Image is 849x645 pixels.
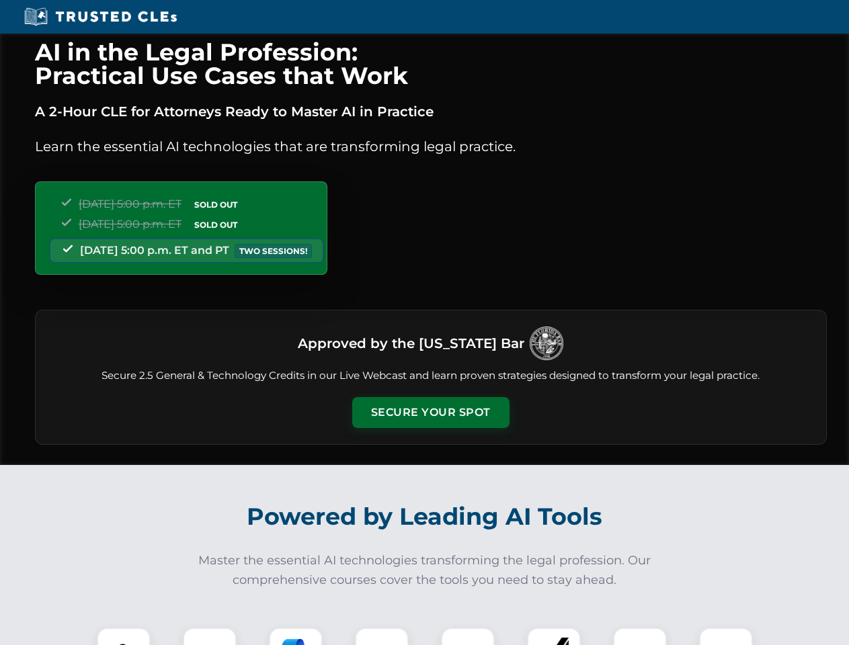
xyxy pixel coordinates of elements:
span: [DATE] 5:00 p.m. ET [79,218,181,230]
span: SOLD OUT [190,198,242,212]
img: Logo [530,327,563,360]
p: Learn the essential AI technologies that are transforming legal practice. [35,136,827,157]
h2: Powered by Leading AI Tools [52,493,797,540]
p: A 2-Hour CLE for Attorneys Ready to Master AI in Practice [35,101,827,122]
span: [DATE] 5:00 p.m. ET [79,198,181,210]
button: Secure Your Spot [352,397,510,428]
h1: AI in the Legal Profession: Practical Use Cases that Work [35,40,827,87]
p: Master the essential AI technologies transforming the legal profession. Our comprehensive courses... [190,551,660,590]
p: Secure 2.5 General & Technology Credits in our Live Webcast and learn proven strategies designed ... [52,368,810,384]
h3: Approved by the [US_STATE] Bar [298,331,524,355]
span: SOLD OUT [190,218,242,232]
img: Trusted CLEs [20,7,181,27]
